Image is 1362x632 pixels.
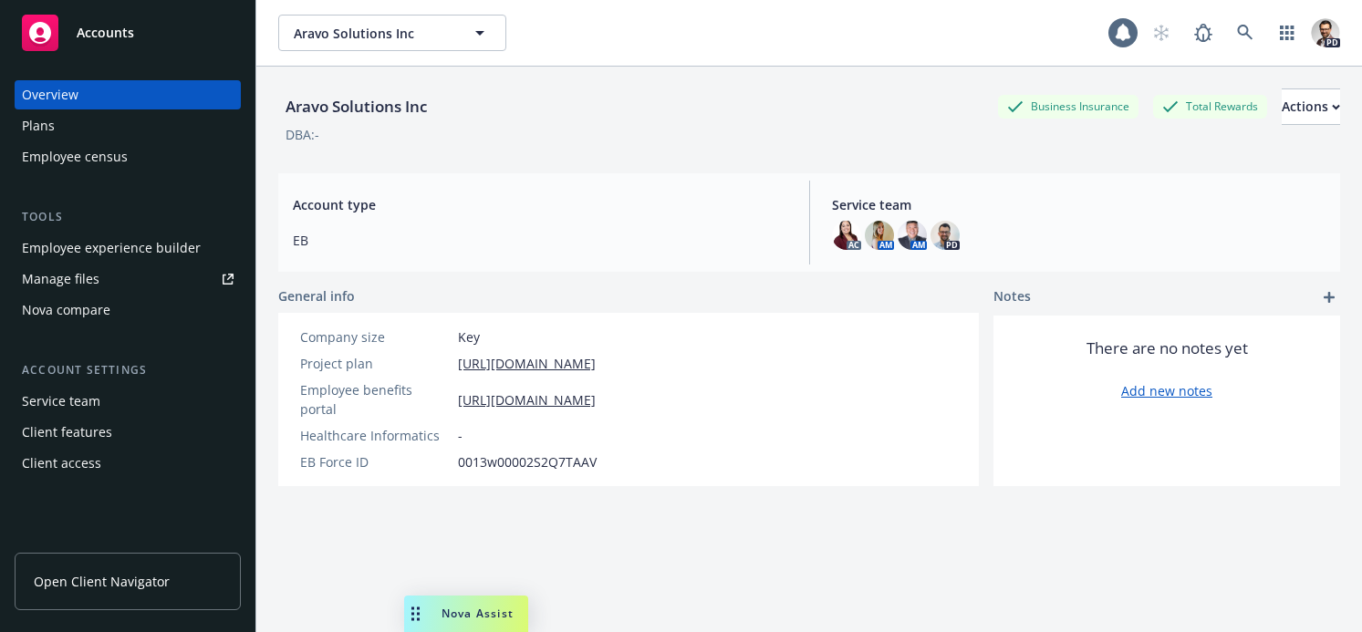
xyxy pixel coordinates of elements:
img: photo [832,221,861,250]
a: Employee census [15,142,241,171]
img: photo [865,221,894,250]
img: photo [1311,18,1340,47]
span: - [458,426,463,445]
a: Start snowing [1143,15,1180,51]
div: Employee census [22,142,128,171]
div: Client features [22,418,112,447]
div: Service team [22,387,100,416]
span: Nova Assist [442,606,514,621]
span: EB [293,231,787,250]
button: Aravo Solutions Inc [278,15,506,51]
a: add [1318,286,1340,308]
a: Overview [15,80,241,109]
a: Report a Bug [1185,15,1222,51]
a: Accounts [15,7,241,58]
div: Drag to move [404,596,427,632]
div: Actions [1282,89,1340,124]
div: Overview [22,80,78,109]
div: EB Force ID [300,452,451,471]
span: Service team [832,195,1326,214]
a: [URL][DOMAIN_NAME] [458,354,596,373]
span: Account type [293,195,787,214]
a: Search [1227,15,1263,51]
a: Manage files [15,264,241,294]
div: Employee benefits portal [300,380,451,419]
a: Plans [15,111,241,140]
span: Open Client Navigator [34,572,170,591]
a: Add new notes [1121,381,1212,400]
div: Aravo Solutions Inc [278,95,434,119]
div: Account settings [15,361,241,379]
span: There are no notes yet [1086,337,1248,359]
a: Employee experience builder [15,233,241,263]
div: Client access [22,449,101,478]
button: Actions [1282,88,1340,125]
div: Tools [15,208,241,226]
div: Company size [300,327,451,347]
div: Total Rewards [1153,95,1267,118]
img: photo [898,221,927,250]
a: Client features [15,418,241,447]
div: Healthcare Informatics [300,426,451,445]
a: Service team [15,387,241,416]
span: General info [278,286,355,306]
a: [URL][DOMAIN_NAME] [458,390,596,409]
button: Nova Assist [404,596,528,632]
span: Key [458,327,480,347]
a: Client access [15,449,241,478]
span: 0013w00002S2Q7TAAV [458,452,597,471]
span: Notes [993,286,1031,308]
span: Aravo Solutions Inc [294,24,452,43]
div: Nova compare [22,295,110,325]
div: Employee experience builder [22,233,201,263]
img: photo [931,221,960,250]
div: Plans [22,111,55,140]
div: Business Insurance [998,95,1138,118]
span: Accounts [77,26,134,40]
a: Switch app [1269,15,1305,51]
a: Nova compare [15,295,241,325]
div: Manage files [22,264,99,294]
div: Project plan [300,354,451,373]
div: DBA: - [286,125,319,144]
